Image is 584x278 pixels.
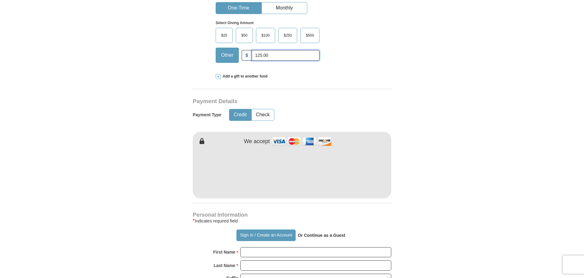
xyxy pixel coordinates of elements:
[214,261,235,270] strong: Last Name
[236,229,295,241] button: Sign In / Create an Account
[213,248,235,256] strong: First Name
[258,31,273,40] span: $100
[218,51,236,60] span: Other
[218,31,230,40] span: $25
[216,2,261,14] button: One-Time
[229,109,251,121] button: Credit
[238,31,250,40] span: $50
[262,2,307,14] button: Monthly
[221,74,268,79] span: Add a gift to another fund
[271,135,332,148] img: credit cards accepted
[298,233,345,238] strong: Or Continue as a Guest
[193,212,391,217] h4: Personal Information
[252,109,274,121] button: Check
[193,112,221,117] h5: Payment Type
[303,31,317,40] span: $500
[193,217,391,225] div: Indicates required field
[193,98,349,105] h3: Payment Details
[216,21,254,25] strong: Select Giving Amount
[242,50,252,61] span: $
[244,138,270,145] h4: We accept
[252,50,319,61] input: Other Amount
[281,31,295,40] span: $250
